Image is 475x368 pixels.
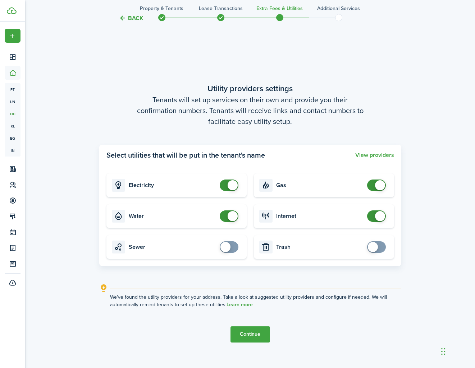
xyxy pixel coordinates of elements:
[5,144,20,157] a: in
[110,293,401,308] explanation-description: We've found the utility providers for your address. Take a look at suggested utility providers an...
[5,108,20,120] a: oc
[256,5,303,12] h3: Extra fees & Utilities
[355,152,394,158] button: View providers
[119,14,143,22] button: Back
[276,213,364,219] card-title: Internet
[227,302,253,308] a: Learn more
[5,96,20,108] a: un
[99,83,401,94] wizard-step-header-title: Utility providers settings
[140,5,183,12] h3: Property & Tenants
[99,94,401,127] wizard-step-header-description: Tenants will set up services on their own and provide you their confirmation numbers. Tenants wil...
[276,182,364,188] card-title: Gas
[5,132,20,144] a: eq
[317,5,360,12] h3: Additional Services
[129,182,216,188] card-title: Electricity
[441,341,446,362] div: Drag
[199,5,243,12] h3: Lease Transactions
[439,334,475,368] iframe: Chat Widget
[5,83,20,96] a: pt
[230,326,270,343] button: Continue
[7,7,17,14] img: TenantCloud
[99,284,108,293] i: outline
[276,244,364,250] card-title: Trash
[129,244,216,250] card-title: Sewer
[106,150,265,160] panel-main-title: Select utilities that will be put in the tenant's name
[5,29,20,43] button: Open menu
[5,120,20,132] a: kl
[129,213,216,219] card-title: Water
